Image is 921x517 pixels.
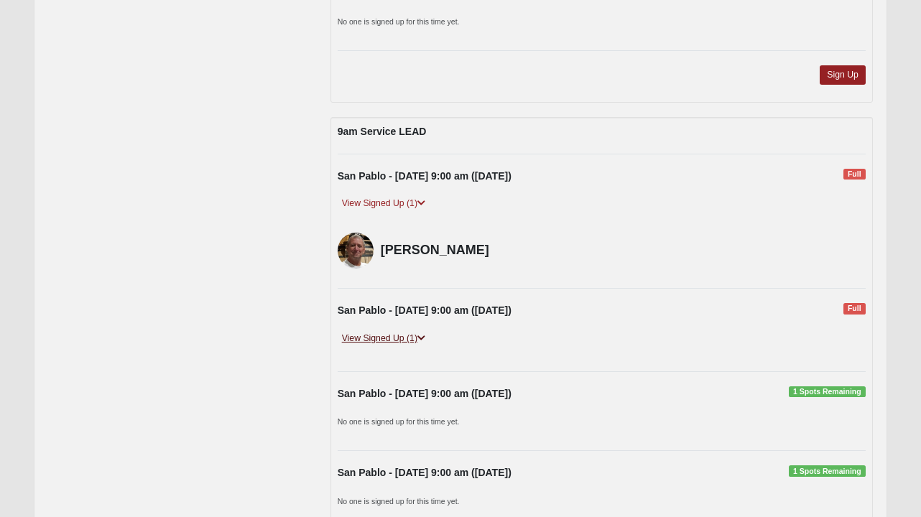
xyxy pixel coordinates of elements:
small: No one is signed up for this time yet. [338,497,460,506]
strong: San Pablo - [DATE] 9:00 am ([DATE]) [338,388,512,399]
span: Full [843,169,866,180]
a: View Signed Up (1) [338,196,430,211]
strong: San Pablo - [DATE] 9:00 am ([DATE]) [338,170,512,182]
h4: [PERSON_NAME] [381,243,499,258]
span: Full [843,303,866,315]
strong: San Pablo - [DATE] 9:00 am ([DATE]) [338,467,512,478]
a: Sign Up [820,65,866,85]
small: No one is signed up for this time yet. [338,17,460,26]
strong: 9am Service LEAD [338,126,427,137]
span: 1 Spots Remaining [789,465,866,477]
img: Steve DeSorbo [338,233,374,269]
a: View Signed Up (1) [338,331,430,346]
strong: San Pablo - [DATE] 9:00 am ([DATE]) [338,304,512,316]
span: 1 Spots Remaining [789,386,866,398]
small: No one is signed up for this time yet. [338,417,460,426]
